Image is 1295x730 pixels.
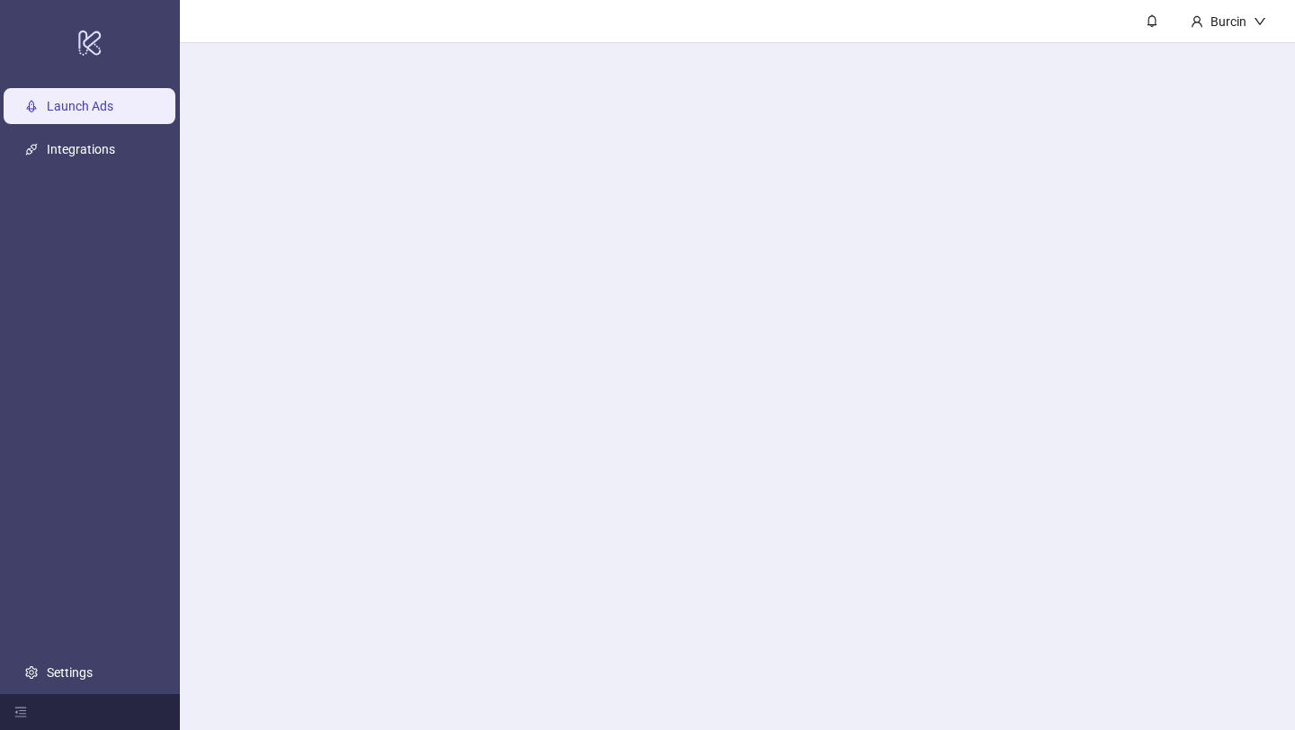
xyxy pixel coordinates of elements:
[1191,15,1203,28] span: user
[1146,14,1158,27] span: bell
[14,706,27,718] span: menu-fold
[47,142,115,156] a: Integrations
[1203,12,1254,31] div: Burcin
[47,99,113,113] a: Launch Ads
[1254,15,1266,28] span: down
[47,665,93,680] a: Settings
